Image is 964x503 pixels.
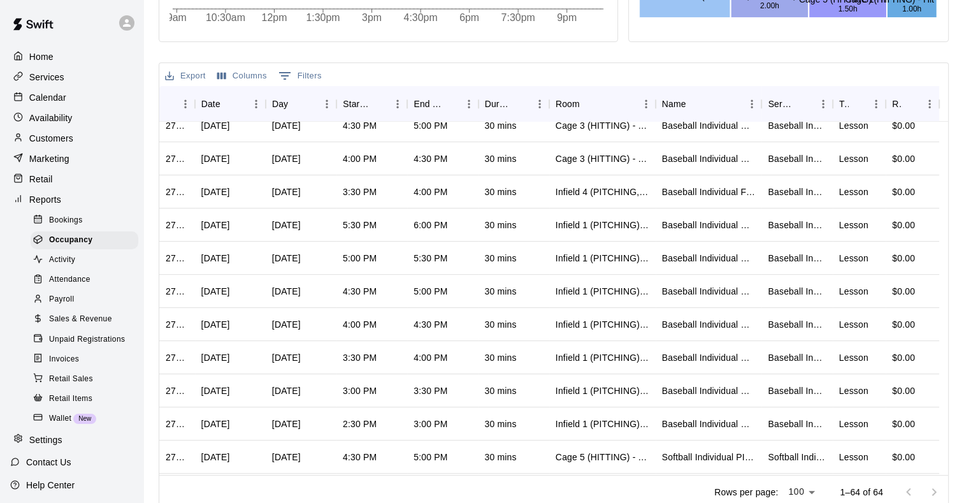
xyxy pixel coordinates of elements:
[272,252,301,265] div: Wednesday
[176,94,195,113] button: Menu
[266,86,336,122] div: Day
[768,86,795,122] div: Service
[768,318,826,331] div: Baseball Individual PITCHING - 30 minutes
[796,95,814,113] button: Sort
[29,50,54,63] p: Home
[485,384,517,397] div: 30 mins
[768,152,826,165] div: Baseball Individual HITTING - 30 minutes
[637,94,656,113] button: Menu
[31,291,138,309] div: Payroll
[892,384,915,397] div: $0.00
[31,331,138,349] div: Unpaid Registrations
[201,285,230,298] div: 09/10/2025
[31,330,143,349] a: Unpaid Registrations
[662,86,686,122] div: Name
[556,418,649,430] div: Infield 1 (PITCHING) - TBK
[343,186,377,198] div: 3:30 PM
[892,318,915,331] div: $0.00
[49,254,75,266] span: Activity
[29,132,73,145] p: Customers
[903,4,922,13] text: 1.00h
[201,318,230,331] div: 09/10/2025
[166,186,189,198] div: 2767724
[404,12,438,23] tspan: 4:30pm
[761,1,780,10] text: 2.00h
[10,170,133,189] a: Retail
[288,95,306,113] button: Sort
[343,384,377,397] div: 3:00 PM
[362,12,382,23] tspan: 3pm
[814,94,833,113] button: Menu
[272,86,288,122] div: Day
[10,129,133,148] div: Customers
[512,95,530,113] button: Sort
[892,451,915,463] div: $0.00
[768,186,826,198] div: Baseball Individual FIELDING - 30 minutes
[31,290,143,310] a: Payroll
[201,86,220,122] div: Date
[839,86,849,122] div: Type
[201,451,230,463] div: 09/10/2025
[833,86,886,122] div: Type
[485,285,517,298] div: 30 mins
[166,351,189,364] div: 2767714
[162,66,209,86] button: Export
[768,384,826,397] div: Baseball Individual PITCHING - 30 minutes
[272,384,301,397] div: Wednesday
[31,310,138,328] div: Sales & Revenue
[31,210,143,230] a: Bookings
[485,219,517,231] div: 30 mins
[849,95,867,113] button: Sort
[485,451,517,463] div: 30 mins
[867,94,886,113] button: Menu
[556,252,649,265] div: Infield 1 (PITCHING) - TBK
[29,173,53,186] p: Retail
[485,86,512,122] div: Duration
[336,86,407,122] div: Start Time
[166,95,183,113] button: Sort
[201,252,230,265] div: 09/10/2025
[10,149,133,168] div: Marketing
[485,186,517,198] div: 30 mins
[407,86,478,122] div: End Time
[768,119,826,132] div: Baseball Individual HITTING - 30 minutes
[272,186,301,198] div: Wednesday
[485,418,517,430] div: 30 mins
[31,349,143,369] a: Invoices
[414,384,447,397] div: 3:30 PM
[656,86,762,122] div: Name
[839,451,868,463] div: Lesson
[201,119,230,132] div: 09/10/2025
[272,318,301,331] div: Wednesday
[662,451,756,463] div: Softball Individual PITCHING - 30 minutes
[556,351,649,364] div: Infield 1 (PITCHING) - TBK
[10,68,133,87] div: Services
[272,119,301,132] div: Wednesday
[49,293,74,306] span: Payroll
[662,384,756,397] div: Baseball Individual PITCHING - 30 minutes
[31,389,143,409] a: Retail Items
[49,273,90,286] span: Attendance
[201,384,230,397] div: 09/10/2025
[768,451,826,463] div: Softball Individual PITCHING - 30 minutes
[10,47,133,66] a: Home
[485,351,517,364] div: 30 mins
[49,333,125,346] span: Unpaid Registrations
[166,285,189,298] div: 2767718
[317,94,336,113] button: Menu
[768,252,826,265] div: Baseball Individual PITCHING - 30 minutes
[343,219,377,231] div: 5:30 PM
[343,351,377,364] div: 3:30 PM
[414,418,447,430] div: 3:00 PM
[892,186,915,198] div: $0.00
[558,12,577,23] tspan: 9pm
[220,95,238,113] button: Sort
[49,353,79,366] span: Invoices
[662,186,756,198] div: Baseball Individual FIELDING - 30 minutes
[10,108,133,128] a: Availability
[768,219,826,231] div: Baseball Individual PITCHING - 30 minutes
[414,119,447,132] div: 5:00 PM
[556,451,649,463] div: Cage 5 (HITTING) - TBK
[166,318,189,331] div: 2767715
